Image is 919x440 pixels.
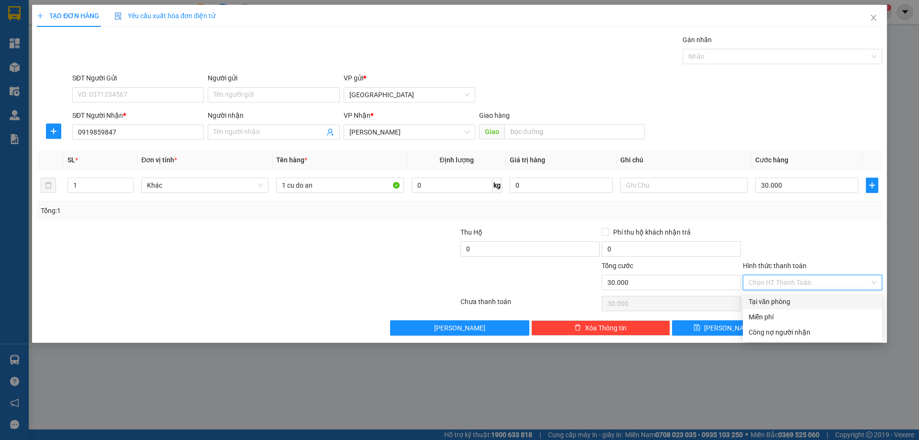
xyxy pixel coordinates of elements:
[683,36,712,44] label: Gán nhãn
[672,320,776,336] button: save[PERSON_NAME]
[344,73,475,83] div: VP gửi
[37,12,99,20] span: TẠO ĐƠN HÀNG
[276,178,403,193] input: VD: Bàn, Ghế
[493,178,502,193] span: kg
[349,88,470,102] span: Sài Gòn
[510,156,545,164] span: Giá trị hàng
[749,296,876,307] div: Tại văn phòng
[41,178,56,193] button: delete
[114,12,122,20] img: icon
[147,178,263,192] span: Khác
[743,262,807,270] label: Hình thức thanh toán
[67,156,75,164] span: SL
[616,151,751,169] th: Ghi chú
[37,12,44,19] span: plus
[479,112,510,119] span: Giao hàng
[749,327,876,338] div: Công nợ người nhận
[866,178,878,193] button: plus
[72,110,204,121] div: SĐT Người Nhận
[390,320,529,336] button: [PERSON_NAME]
[440,156,474,164] span: Định lượng
[866,181,878,189] span: plus
[276,156,307,164] span: Tên hàng
[585,323,627,333] span: Xóa Thông tin
[860,5,887,32] button: Close
[46,124,61,139] button: plus
[208,73,339,83] div: Người gửi
[504,124,645,139] input: Dọc đường
[609,227,695,237] span: Phí thu hộ khách nhận trả
[459,296,601,313] div: Chưa thanh toán
[344,112,370,119] span: VP Nhận
[72,73,204,83] div: SĐT Người Gửi
[434,323,485,333] span: [PERSON_NAME]
[602,262,633,270] span: Tổng cước
[574,324,581,332] span: delete
[749,312,876,322] div: Miễn phí
[349,125,470,139] span: Đạ Tong
[326,128,334,136] span: user-add
[755,156,788,164] span: Cước hàng
[694,324,700,332] span: save
[510,178,613,193] input: 0
[704,323,755,333] span: [PERSON_NAME]
[46,127,61,135] span: plus
[208,110,339,121] div: Người nhận
[620,178,748,193] input: Ghi Chú
[460,228,482,236] span: Thu Hộ
[141,156,177,164] span: Đơn vị tính
[114,12,215,20] span: Yêu cầu xuất hóa đơn điện tử
[743,325,882,340] div: Cước gửi hàng sẽ được ghi vào công nợ của người nhận
[870,14,877,22] span: close
[41,205,355,216] div: Tổng: 1
[479,124,504,139] span: Giao
[531,320,671,336] button: deleteXóa Thông tin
